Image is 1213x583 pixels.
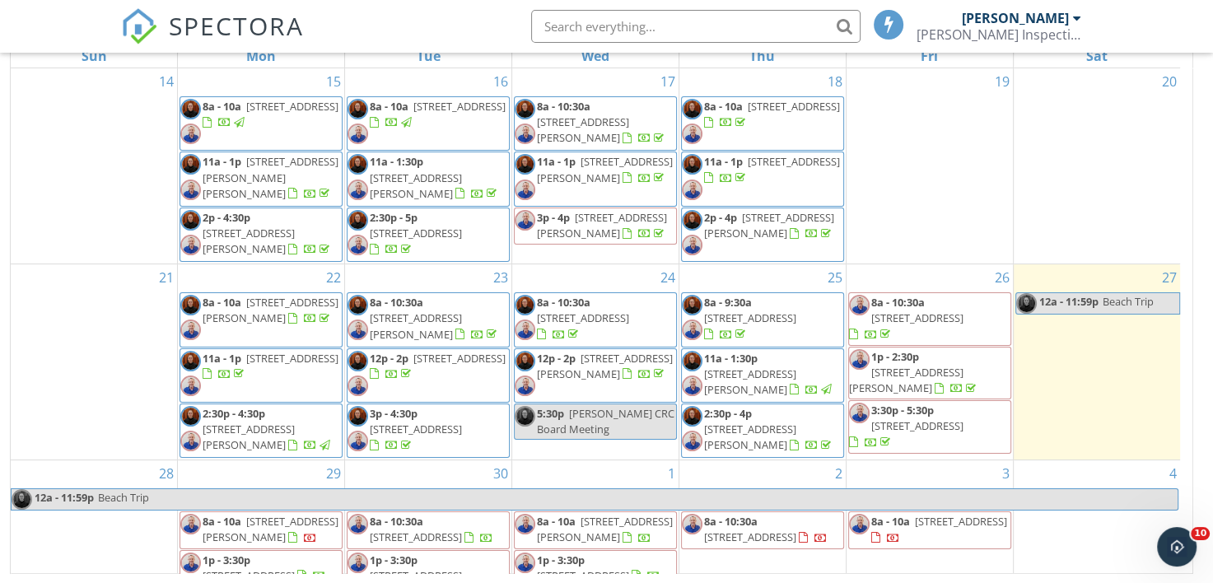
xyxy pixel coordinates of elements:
[682,180,702,200] img: resized_20220202_173638.jpeg
[180,431,201,451] img: resized_20220202_173638.jpeg
[348,235,368,255] img: resized_20220202_173638.jpeg
[537,295,629,341] a: 8a - 10:30a [STREET_ADDRESS]
[537,553,585,567] span: 1p - 3:30p
[682,514,702,534] img: resized_20220202_173638.jpeg
[704,351,834,397] a: 11a - 1:30p [STREET_ADDRESS][PERSON_NAME]
[203,154,338,200] a: 11a - 1p [STREET_ADDRESS][PERSON_NAME][PERSON_NAME]
[345,264,512,460] td: Go to September 23, 2025
[704,154,840,184] a: 11a - 1p [STREET_ADDRESS]
[1038,293,1099,314] span: 12a - 11:59p
[704,210,834,240] a: 2p - 4p [STREET_ADDRESS][PERSON_NAME]
[681,292,844,347] a: 8a - 9:30a [STREET_ADDRESS]
[180,319,201,340] img: resized_20220202_173638.jpeg
[203,568,295,583] span: [STREET_ADDRESS]
[704,99,840,129] a: 8a - 10a [STREET_ADDRESS]
[98,490,149,505] span: Beach Trip
[871,295,925,310] span: 8a - 10:30a
[180,180,201,200] img: resized_20220202_173638.jpeg
[578,44,613,68] a: Wednesday
[180,124,201,144] img: resized_20220202_173638.jpeg
[370,514,423,529] span: 8a - 10:30a
[156,264,177,291] a: Go to September 21, 2025
[203,210,333,256] a: 2p - 4:30p [STREET_ADDRESS][PERSON_NAME]
[537,99,590,114] span: 8a - 10:30a
[531,10,861,43] input: Search everything...
[1159,264,1180,291] a: Go to September 27, 2025
[537,154,576,169] span: 11a - 1p
[34,489,95,510] span: 12a - 11:59p
[871,418,963,433] span: [STREET_ADDRESS]
[156,460,177,487] a: Go to September 28, 2025
[1013,264,1180,460] td: Go to September 27, 2025
[348,295,368,315] img: headshot_hi_res.jpg
[348,210,368,231] img: headshot_hi_res.jpg
[180,152,343,206] a: 11a - 1p [STREET_ADDRESS][PERSON_NAME][PERSON_NAME]
[370,422,462,436] span: [STREET_ADDRESS]
[849,349,870,370] img: resized_20220202_173638.jpeg
[180,292,343,347] a: 8a - 10a [STREET_ADDRESS][PERSON_NAME]
[203,514,241,529] span: 8a - 10a
[203,99,241,114] span: 8a - 10a
[203,99,338,129] a: 8a - 10a [STREET_ADDRESS]
[682,406,702,427] img: headshot_hi_res.jpg
[413,44,444,68] a: Tuesday
[704,295,796,341] a: 8a - 9:30a [STREET_ADDRESS]
[180,96,343,151] a: 8a - 10a [STREET_ADDRESS]
[537,154,673,184] span: [STREET_ADDRESS][PERSON_NAME]
[370,310,462,341] span: [STREET_ADDRESS][PERSON_NAME]
[537,154,673,184] a: 11a - 1p [STREET_ADDRESS][PERSON_NAME]
[78,44,110,68] a: Sunday
[537,210,570,225] span: 3p - 4p
[347,152,510,206] a: 11a - 1:30p [STREET_ADDRESS][PERSON_NAME]
[1083,44,1111,68] a: Saturday
[348,319,368,340] img: resized_20220202_173638.jpeg
[871,349,919,364] span: 1p - 2:30p
[682,210,702,231] img: headshot_hi_res.jpg
[704,295,752,310] span: 8a - 9:30a
[848,347,1011,400] a: 1p - 2:30p [STREET_ADDRESS][PERSON_NAME]
[323,264,344,291] a: Go to September 22, 2025
[681,208,844,262] a: 2p - 4p [STREET_ADDRESS][PERSON_NAME]
[512,264,679,460] td: Go to September 24, 2025
[370,99,408,114] span: 8a - 10a
[514,208,677,245] a: 3p - 4p [STREET_ADDRESS][PERSON_NAME]
[370,351,506,381] a: 12p - 2p [STREET_ADDRESS]
[824,264,846,291] a: Go to September 25, 2025
[748,99,840,114] span: [STREET_ADDRESS]
[514,96,677,151] a: 8a - 10:30a [STREET_ADDRESS][PERSON_NAME]
[370,226,462,240] span: [STREET_ADDRESS]
[246,351,338,366] span: [STREET_ADDRESS]
[515,319,535,340] img: resized_20220202_173638.jpeg
[682,154,702,175] img: headshot_hi_res.jpg
[1157,527,1197,567] iframe: Intercom live chat
[180,99,201,119] img: headshot_hi_res.jpg
[537,351,673,381] a: 12p - 2p [STREET_ADDRESS][PERSON_NAME]
[1016,293,1037,314] img: headshot_hi_res.jpg
[348,180,368,200] img: resized_20220202_173638.jpeg
[682,351,702,371] img: headshot_hi_res.jpg
[515,375,535,396] img: resized_20220202_173638.jpeg
[347,292,510,347] a: 8a - 10:30a [STREET_ADDRESS][PERSON_NAME]
[490,264,511,291] a: Go to September 23, 2025
[11,264,178,460] td: Go to September 21, 2025
[515,124,535,144] img: resized_20220202_173638.jpeg
[348,351,368,371] img: headshot_hi_res.jpg
[537,295,590,310] span: 8a - 10:30a
[347,208,510,262] a: 2:30p - 5p [STREET_ADDRESS]
[681,96,844,151] a: 8a - 10a [STREET_ADDRESS]
[681,403,844,458] a: 2:30p - 4p [STREET_ADDRESS][PERSON_NAME]
[848,292,1011,346] a: 8a - 10:30a [STREET_ADDRESS]
[917,44,941,68] a: Friday
[514,152,677,206] a: 11a - 1p [STREET_ADDRESS][PERSON_NAME]
[180,208,343,262] a: 2p - 4:30p [STREET_ADDRESS][PERSON_NAME]
[748,154,840,169] span: [STREET_ADDRESS]
[203,154,241,169] span: 11a - 1p
[704,366,796,397] span: [STREET_ADDRESS][PERSON_NAME]
[180,514,201,534] img: resized_20220202_173638.jpeg
[203,210,250,225] span: 2p - 4:30p
[370,529,462,544] span: [STREET_ADDRESS]
[962,10,1069,26] div: [PERSON_NAME]
[180,154,201,175] img: headshot_hi_res.jpg
[348,431,368,451] img: resized_20220202_173638.jpeg
[370,295,500,341] a: 8a - 10:30a [STREET_ADDRESS][PERSON_NAME]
